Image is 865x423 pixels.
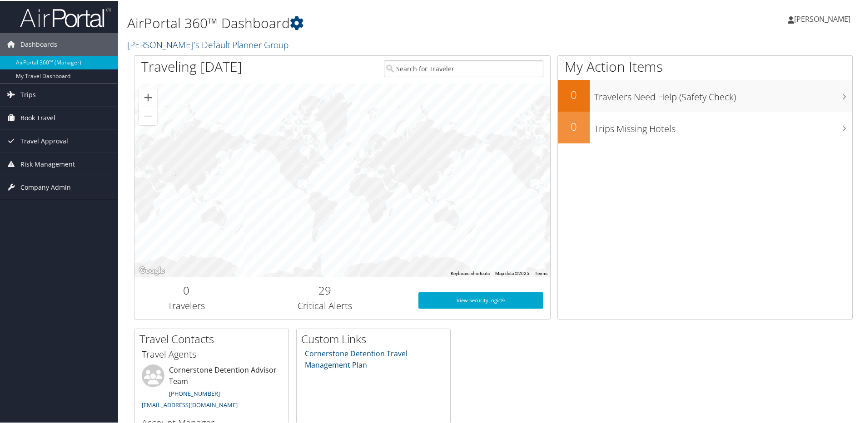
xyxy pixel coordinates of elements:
img: airportal-logo.png [20,6,111,27]
span: Company Admin [20,175,71,198]
h2: 0 [141,282,232,297]
h1: My Action Items [558,56,852,75]
a: [EMAIL_ADDRESS][DOMAIN_NAME] [142,400,238,408]
h3: Travelers Need Help (Safety Check) [594,85,852,103]
a: Terms (opens in new tab) [535,270,547,275]
button: Zoom out [139,106,157,124]
h3: Travelers [141,299,232,311]
span: Trips [20,83,36,105]
h2: Travel Contacts [139,330,288,346]
a: 0Trips Missing Hotels [558,111,852,143]
a: View SecurityLogic® [418,291,543,308]
span: Map data ©2025 [495,270,529,275]
a: [PERSON_NAME]'s Default Planner Group [127,38,291,50]
h2: 0 [558,118,590,133]
span: Travel Approval [20,129,68,152]
button: Keyboard shortcuts [451,270,490,276]
a: [PERSON_NAME] [788,5,860,32]
img: Google [137,264,167,276]
span: Dashboards [20,32,57,55]
li: Cornerstone Detention Advisor Team [137,364,286,412]
h2: 29 [245,282,405,297]
button: Zoom in [139,88,157,106]
span: [PERSON_NAME] [794,13,850,23]
a: [PHONE_NUMBER] [169,389,220,397]
h2: 0 [558,86,590,102]
h1: Traveling [DATE] [141,56,242,75]
input: Search for Traveler [384,59,543,76]
h3: Trips Missing Hotels [594,117,852,134]
h2: Custom Links [301,330,450,346]
span: Book Travel [20,106,55,128]
h3: Travel Agents [142,347,282,360]
a: 0Travelers Need Help (Safety Check) [558,79,852,111]
a: Cornerstone Detention Travel Management Plan [305,348,408,369]
h1: AirPortal 360™ Dashboard [127,13,616,32]
span: Risk Management [20,152,75,175]
h3: Critical Alerts [245,299,405,311]
a: Open this area in Google Maps (opens a new window) [137,264,167,276]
